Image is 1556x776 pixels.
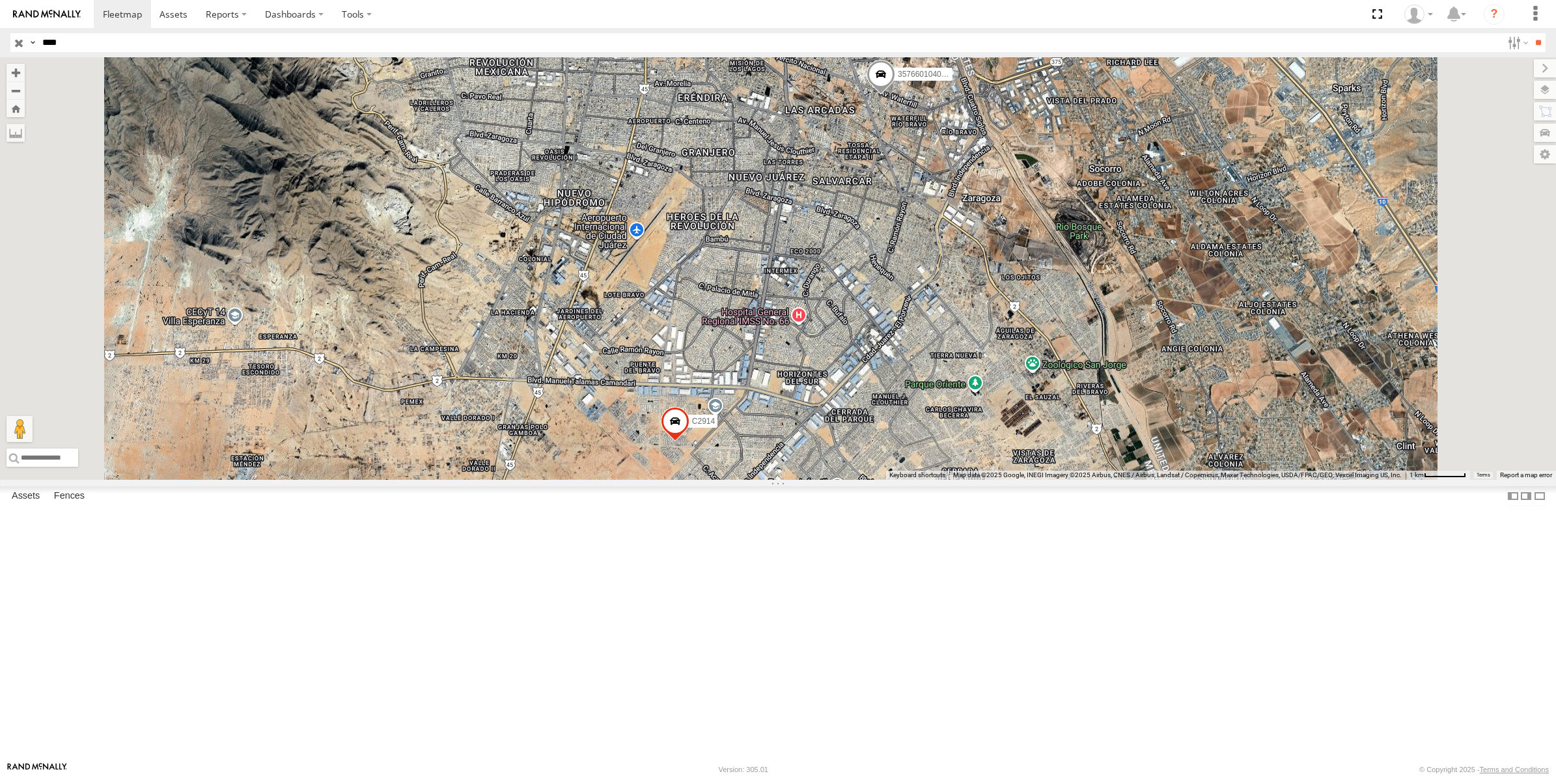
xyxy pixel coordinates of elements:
[719,766,768,773] div: Version: 305.01
[7,100,25,117] button: Zoom Home
[1520,486,1533,505] label: Dock Summary Table to the Right
[5,487,46,505] label: Assets
[898,70,963,79] span: 357660104093729
[48,487,91,505] label: Fences
[889,471,945,480] button: Keyboard shortcuts
[7,124,25,142] label: Measure
[1484,4,1505,25] i: ?
[1406,471,1470,480] button: Map Scale: 1 km per 61 pixels
[13,10,81,19] img: rand-logo.svg
[953,471,1402,478] span: Map data ©2025 Google, INEGI Imagery ©2025 Airbus, CNES / Airbus, Landsat / Copernicus, Maxar Tec...
[692,417,715,426] span: C2914
[1480,766,1549,773] a: Terms and Conditions
[7,416,33,442] button: Drag Pegman onto the map to open Street View
[1503,33,1531,52] label: Search Filter Options
[1534,145,1556,163] label: Map Settings
[1500,471,1552,478] a: Report a map error
[1419,766,1549,773] div: © Copyright 2025 -
[1410,471,1424,478] span: 1 km
[1507,486,1520,505] label: Dock Summary Table to the Left
[7,763,67,776] a: Visit our Website
[27,33,38,52] label: Search Query
[7,81,25,100] button: Zoom out
[1533,486,1546,505] label: Hide Summary Table
[1400,5,1438,24] div: Roberto Garcia
[7,64,25,81] button: Zoom in
[1477,473,1490,478] a: Terms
